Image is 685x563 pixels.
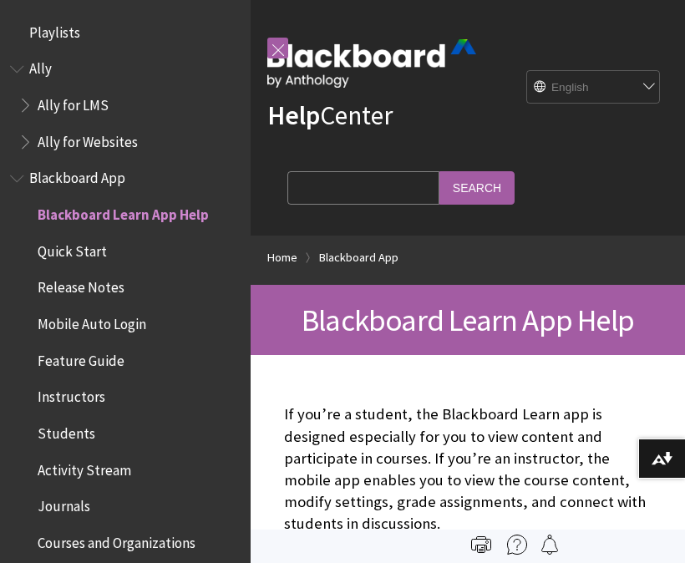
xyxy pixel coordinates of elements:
[471,535,491,555] img: Print
[29,165,125,187] span: Blackboard App
[38,383,105,406] span: Instructors
[507,535,527,555] img: More help
[38,310,146,332] span: Mobile Auto Login
[38,493,90,515] span: Journals
[302,301,634,339] span: Blackboard Learn App Help
[38,200,209,223] span: Blackboard Learn App Help
[284,403,652,535] p: If you’re a student, the Blackboard Learn app is designed especially for you to view content and ...
[267,247,297,268] a: Home
[319,247,398,268] a: Blackboard App
[527,71,661,104] select: Site Language Selector
[10,55,241,156] nav: Book outline for Anthology Ally Help
[38,419,95,442] span: Students
[540,535,560,555] img: Follow this page
[267,99,320,132] strong: Help
[38,237,107,260] span: Quick Start
[267,99,393,132] a: HelpCenter
[38,456,131,479] span: Activity Stream
[29,18,80,41] span: Playlists
[267,39,476,88] img: Blackboard by Anthology
[38,91,109,114] span: Ally for LMS
[10,18,241,47] nav: Book outline for Playlists
[38,128,138,150] span: Ally for Websites
[38,274,124,297] span: Release Notes
[29,55,52,78] span: Ally
[38,347,124,369] span: Feature Guide
[38,529,195,551] span: Courses and Organizations
[439,171,515,204] input: Search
